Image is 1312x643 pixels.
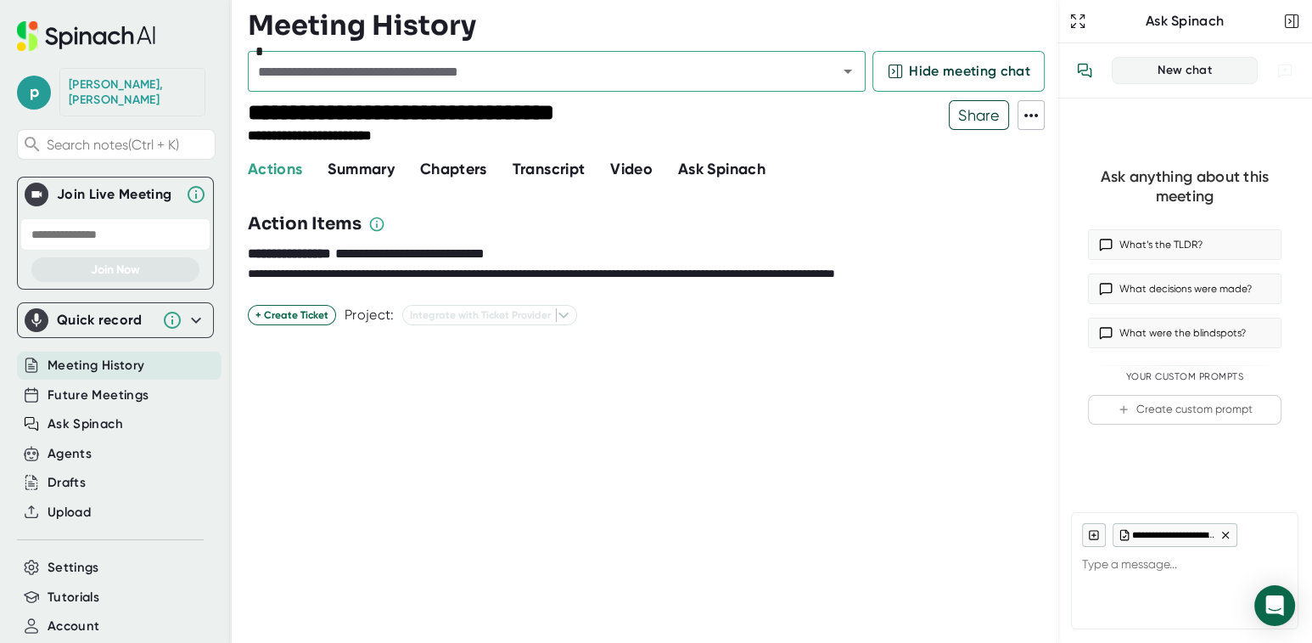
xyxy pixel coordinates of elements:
[1254,585,1295,626] div: Open Intercom Messenger
[513,158,586,181] button: Transcript
[1088,318,1281,348] button: What were the blindspots?
[48,588,99,607] button: Tutorials
[1088,395,1281,425] button: Create custom prompt
[678,160,765,178] span: Ask Spinach
[1088,229,1281,260] button: What’s the TLDR?
[48,558,99,578] button: Settings
[255,307,328,323] span: + Create Ticket
[1066,9,1090,33] button: Expand to Ask Spinach page
[1088,371,1281,383] div: Your Custom Prompts
[57,186,177,203] div: Join Live Meeting
[17,76,51,110] span: p
[1123,63,1247,78] div: New chat
[909,61,1030,82] span: Hide meeting chat
[48,415,123,434] button: Ask Spinach
[25,178,206,212] div: Join Live MeetingJoin Live Meeting
[345,307,394,324] div: Project:
[872,51,1045,92] button: Hide meeting chat
[1088,274,1281,304] button: What decisions were made?
[949,100,1009,130] button: Share
[402,305,577,325] button: Integrate with Ticket Provider
[420,160,487,178] span: Chapters
[513,160,586,178] span: Transcript
[420,158,487,181] button: Chapters
[48,386,149,405] button: Future Meetings
[950,100,1008,130] span: Share
[328,158,394,181] button: Summary
[47,137,210,153] span: Search notes (Ctrl + K)
[410,307,569,323] span: Integrate with Ticket Provider
[1090,13,1280,30] div: Ask Spinach
[248,160,302,178] span: Actions
[836,59,860,83] button: Open
[48,617,99,636] button: Account
[1280,9,1304,33] button: Close conversation sidebar
[328,160,394,178] span: Summary
[610,158,653,181] button: Video
[91,262,140,277] span: Join Now
[248,212,362,237] h3: Action Items
[610,160,653,178] span: Video
[48,473,86,493] button: Drafts
[69,77,196,107] div: Hutson, Pamela
[25,303,206,337] div: Quick record
[48,356,144,375] button: Meeting History
[248,9,476,42] h3: Meeting History
[57,312,154,329] div: Quick record
[48,444,92,464] button: Agents
[248,158,302,181] button: Actions
[28,186,45,203] img: Join Live Meeting
[31,257,199,282] button: Join Now
[1088,167,1281,206] div: Ask anything about this meeting
[248,305,336,325] button: + Create Ticket
[678,158,765,181] button: Ask Spinach
[1068,54,1102,87] button: View conversation history
[48,503,91,522] button: Upload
